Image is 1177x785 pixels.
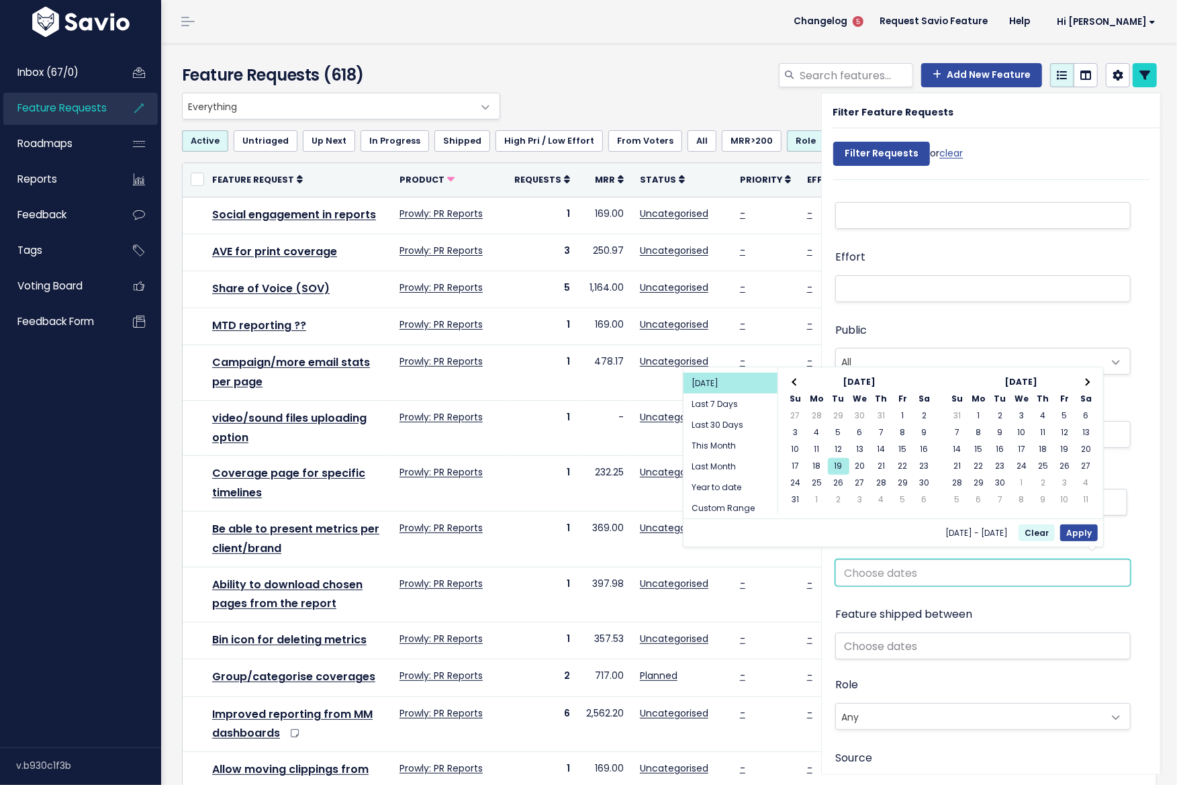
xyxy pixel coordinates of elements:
td: 24 [785,475,806,492]
a: Prowly: PR Reports [399,410,483,424]
a: Shipped [434,130,490,152]
td: 717.00 [578,659,632,696]
a: Prowly: PR Reports [399,669,483,682]
td: 21 [871,458,892,475]
label: Feature shipped between [835,605,972,625]
input: Choose dates [835,559,1131,586]
td: 1 [506,197,578,234]
td: 1 [1011,475,1033,492]
td: 17 [785,458,806,475]
td: 169.00 [578,308,632,345]
td: 23 [914,458,935,475]
a: Inbox (67/0) [3,57,111,88]
a: Prowly: PR Reports [399,281,483,294]
td: 26 [1054,458,1076,475]
td: 169.00 [578,197,632,234]
td: 1 [506,512,578,567]
a: Prowly: PR Reports [399,577,483,590]
div: v.b930c1f3b [16,748,161,783]
a: - [740,669,745,682]
li: Last Month [684,456,778,477]
a: - [807,207,812,220]
td: 3 [506,234,578,271]
a: video/sound files uploading option [212,410,367,445]
a: In Progress [361,130,429,152]
td: 8 [968,424,990,441]
a: Feedback form [3,306,111,337]
a: Prowly: PR Reports [399,207,483,220]
th: Mo [806,391,828,408]
a: Uncategorised [640,577,708,590]
td: 16 [914,441,935,458]
a: Status [640,173,685,186]
span: Feature Request [212,174,294,185]
a: Prowly: PR Reports [399,521,483,535]
td: 232.25 [578,456,632,512]
h4: Feature Requests (618) [182,63,493,87]
a: Tags [3,235,111,266]
label: Public [835,321,867,340]
span: Changelog [794,17,847,26]
span: Feedback form [17,314,94,328]
th: Tu [828,391,849,408]
td: 29 [828,408,849,424]
th: Th [871,391,892,408]
th: Sa [1076,391,1097,408]
a: Prowly: PR Reports [399,632,483,645]
span: 5 [853,16,863,27]
td: 25 [806,475,828,492]
td: 478.17 [578,345,632,401]
li: [DATE] [684,373,778,394]
span: MRR [595,174,615,185]
a: Planned [640,669,677,682]
td: 31 [785,492,806,508]
td: 19 [1054,441,1076,458]
a: Up Next [303,130,355,152]
td: 27 [1076,458,1097,475]
td: 2 [506,659,578,696]
th: Sa [914,391,935,408]
a: Uncategorised [640,318,708,331]
a: Request Savio Feature [869,11,998,32]
strong: Filter Feature Requests [833,105,953,119]
td: 10 [1011,424,1033,441]
td: 9 [1033,492,1054,508]
td: 1,164.00 [578,271,632,308]
input: Filter Requests [833,142,930,166]
td: 15 [968,441,990,458]
span: Everything [183,93,473,119]
th: [DATE] [806,374,914,391]
td: 13 [849,441,871,458]
span: Status [640,174,676,185]
a: - [740,355,745,368]
td: 250.97 [578,234,632,271]
input: Search features... [798,63,913,87]
a: MTD reporting ?? [212,318,306,333]
a: Prowly: PR Reports [399,318,483,331]
th: We [849,391,871,408]
a: - [740,632,745,645]
td: 30 [914,475,935,492]
a: Group/categorise coverages [212,669,375,684]
td: 1 [506,400,578,456]
td: 1 [506,308,578,345]
td: 31 [947,408,968,424]
td: 31 [871,408,892,424]
td: 23 [990,458,1011,475]
a: Bin icon for deleting metrics [212,632,367,647]
span: Roadmaps [17,136,73,150]
td: 21 [947,458,968,475]
a: Uncategorised [640,706,708,720]
span: Everything [182,93,500,120]
a: - [740,318,745,331]
a: Product [399,173,455,186]
td: 2,562.20 [578,696,632,752]
a: Be able to present metrics per client/brand [212,521,379,556]
a: Roadmaps [3,128,111,159]
button: Apply [1060,524,1098,541]
td: 20 [849,458,871,475]
td: 1 [892,408,914,424]
th: Fr [892,391,914,408]
td: 7 [871,424,892,441]
a: - [807,761,812,775]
